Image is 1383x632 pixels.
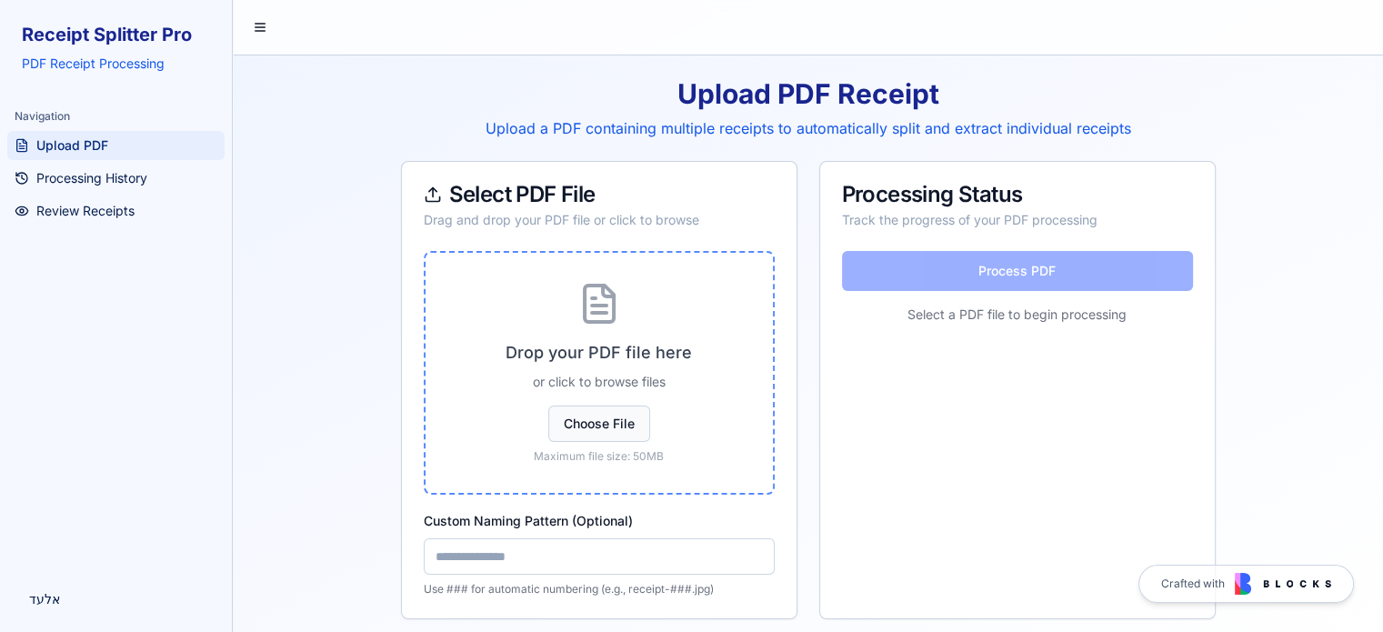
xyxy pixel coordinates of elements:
div: Processing Status [842,184,1193,206]
span: Upload PDF [36,136,108,155]
button: Choose File [548,406,650,442]
p: or click to browse files [455,373,744,391]
p: Upload a PDF containing multiple receipts to automatically split and extract individual receipts [401,117,1216,139]
label: Custom Naming Pattern (Optional) [424,513,633,528]
a: Crafted with [1138,565,1354,603]
div: Navigation [7,102,225,131]
a: Processing History [7,164,225,193]
h1: Receipt Splitter Pro [22,22,210,47]
button: אלעד [15,581,217,617]
p: Maximum file size: 50MB [455,449,744,464]
p: Drop your PDF file here [455,340,744,366]
div: Track the progress of your PDF processing [842,211,1193,229]
div: Select PDF File [424,184,775,206]
img: Blocks [1235,573,1331,595]
p: PDF Receipt Processing [22,55,210,73]
span: Processing History [36,169,147,187]
a: Upload PDF [7,131,225,160]
span: אלעד [29,590,60,608]
p: Use ### for automatic numbering (e.g., receipt-###.jpg) [424,582,775,597]
span: Review Receipts [36,202,135,220]
a: Review Receipts [7,196,225,226]
span: Crafted with [1161,577,1225,591]
h1: Upload PDF Receipt [401,77,1216,110]
p: Select a PDF file to begin processing [842,306,1193,324]
div: Drag and drop your PDF file or click to browse [424,211,775,229]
